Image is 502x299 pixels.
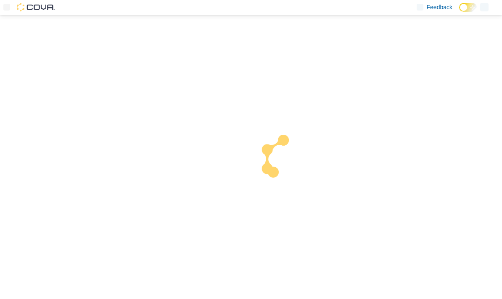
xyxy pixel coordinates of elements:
img: cova-loader [251,128,314,192]
img: Cova [17,3,55,11]
span: Feedback [427,3,452,11]
input: Dark Mode [459,3,477,12]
